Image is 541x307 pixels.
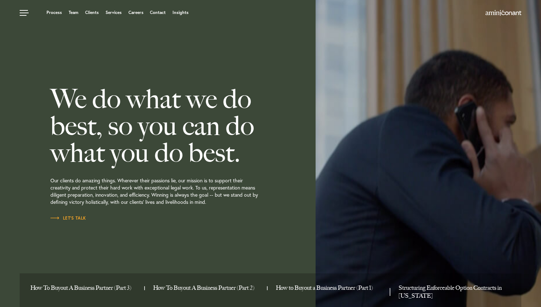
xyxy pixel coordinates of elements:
[69,10,78,15] a: Team
[153,284,262,292] a: How To Buyout A Business Partner (Part 2)
[30,284,139,292] a: How To Buyout A Business Partner (Part 3)
[276,284,384,292] a: How to Buyout a Business Partner (Part 1)
[150,10,166,15] a: Contact
[50,216,86,220] span: Let’s Talk
[50,166,310,215] p: Our clients do amazing things. Wherever their passions lie, our mission is to support their creat...
[128,10,143,15] a: Careers
[106,10,122,15] a: Services
[47,10,62,15] a: Process
[399,284,507,300] a: Structuring Enforceable Option Contracts in Texas
[486,10,521,16] img: Amini & Conant
[50,86,310,166] h2: We do what we do best, so you can do what you do best.
[50,215,86,222] a: Let’s Talk
[172,10,189,15] a: Insights
[85,10,99,15] a: Clients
